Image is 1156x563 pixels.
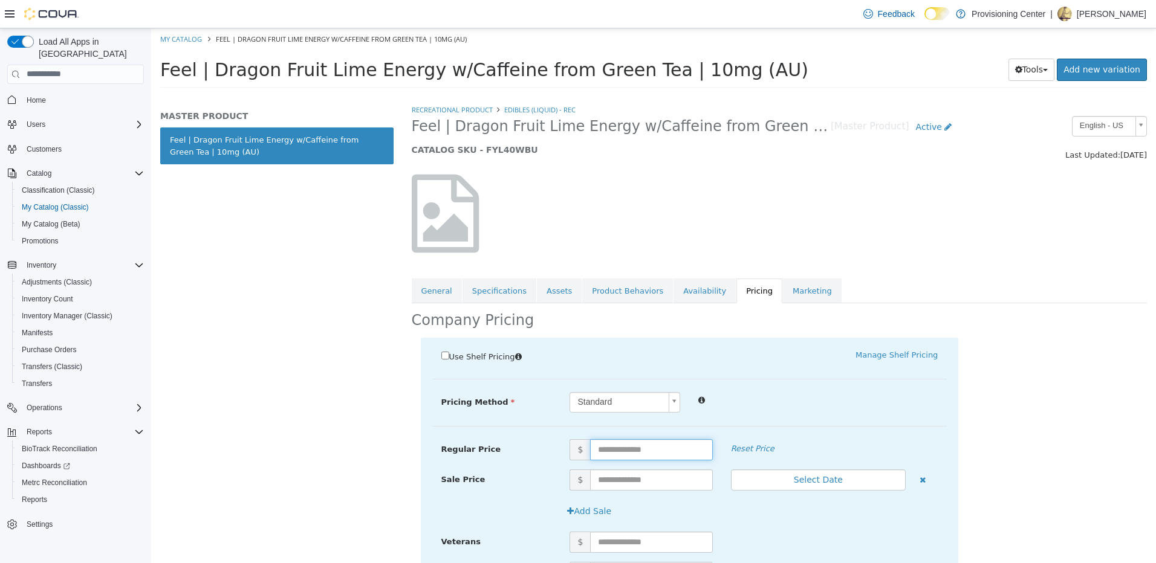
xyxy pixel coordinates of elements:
[17,359,87,374] a: Transfers (Classic)
[22,461,70,471] span: Dashboards
[924,7,950,20] input: Dark Mode
[17,475,92,490] a: Metrc Reconciliation
[298,324,364,333] span: Use Shelf Pricing
[24,8,79,20] img: Cova
[2,116,149,133] button: Users
[17,343,82,357] a: Purchase Orders
[2,91,149,109] button: Home
[12,474,149,491] button: Metrc Reconciliation
[17,292,78,306] a: Inventory Count
[9,82,242,93] h5: MASTER PRODUCT
[22,478,87,487] span: Metrc Reconciliation
[12,324,149,341] button: Manifests
[290,446,334,455] span: Sale Price
[12,291,149,307] button: Inventory Count
[12,216,149,233] button: My Catalog (Beta)
[290,416,349,425] span: Regular Price
[27,427,52,437] span: Reports
[12,274,149,291] button: Adjustments (Classic)
[261,89,680,108] span: Feel | Dragon Fruit Lime Energy w/Caffeine from Green Tea | 10mg (AU)
[924,20,925,21] span: Dark Mode
[22,142,67,156] a: Customers
[632,250,690,275] a: Marketing
[17,492,144,507] span: Reports
[17,200,94,214] a: My Catalog (Classic)
[17,309,144,323] span: Inventory Manager (Classic)
[22,93,51,108] a: Home
[580,441,755,462] button: Select Date
[22,401,144,415] span: Operations
[34,36,144,60] span: Load All Apps in [GEOGRAPHIC_DATA]
[261,283,383,301] h2: Company Pricing
[418,441,439,462] span: $
[290,369,364,378] span: Pricing Method
[914,122,969,131] span: Last Updated:
[17,275,144,289] span: Adjustments (Classic)
[22,516,144,532] span: Settings
[22,258,144,272] span: Inventory
[418,533,439,555] span: $
[22,117,50,132] button: Users
[22,166,56,181] button: Catalog
[17,442,102,456] a: BioTrack Reconciliation
[17,376,144,391] span: Transfers
[27,169,51,178] span: Catalog
[22,294,73,304] span: Inventory Count
[12,358,149,375] button: Transfers (Classic)
[17,234,144,248] span: Promotions
[2,515,149,533] button: Settings
[12,182,149,199] button: Classification (Classic)
[758,88,808,110] a: Active
[22,117,144,132] span: Users
[857,30,904,53] button: Tools
[522,250,585,275] a: Availability
[2,399,149,416] button: Operations
[1057,7,1072,21] div: Jonathon Nellist
[17,492,52,507] a: Reports
[409,472,467,494] button: Add Sale
[12,440,149,457] button: BioTrack Reconciliation
[22,495,47,504] span: Reports
[9,99,242,136] a: Feel | Dragon Fruit Lime Energy w/Caffeine from Green Tea | 10mg (AU)
[2,257,149,274] button: Inventory
[386,250,430,275] a: Assets
[27,120,45,129] span: Users
[12,457,149,474] a: Dashboards
[9,31,657,52] span: Feel | Dragon Fruit Lime Energy w/Caffeine from Green Tea | 10mg (AU)
[22,517,57,532] a: Settings
[22,328,53,338] span: Manifests
[17,183,100,198] a: Classification (Classic)
[22,236,59,246] span: Promotions
[765,94,791,103] span: Active
[22,141,144,156] span: Customers
[290,323,298,331] input: Use Shelf Pricing
[418,364,529,384] a: Standard
[22,258,61,272] button: Inventory
[22,444,97,454] span: BioTrack Reconciliation
[17,442,144,456] span: BioTrack Reconciliation
[17,309,117,323] a: Inventory Manager (Classic)
[17,217,85,231] a: My Catalog (Beta)
[22,166,144,181] span: Catalog
[12,375,149,392] button: Transfers
[65,6,316,15] span: Feel | Dragon Fruit Lime Energy w/Caffeine from Green Tea | 10mg (AU)
[22,425,144,439] span: Reports
[921,88,979,107] span: English - US
[17,292,144,306] span: Inventory Count
[261,250,311,275] a: General
[12,233,149,249] button: Promotions
[418,503,439,524] span: $
[921,88,996,108] a: English - US
[878,8,915,20] span: Feedback
[22,379,52,388] span: Transfers
[2,140,149,158] button: Customers
[12,307,149,324] button: Inventory Manager (Classic)
[27,403,62,413] span: Operations
[859,2,920,26] a: Feedback
[972,7,1045,21] p: Provisioning Center
[27,520,53,529] span: Settings
[12,491,149,508] button: Reports
[17,234,63,248] a: Promotions
[17,343,144,357] span: Purchase Orders
[311,250,385,275] a: Specifications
